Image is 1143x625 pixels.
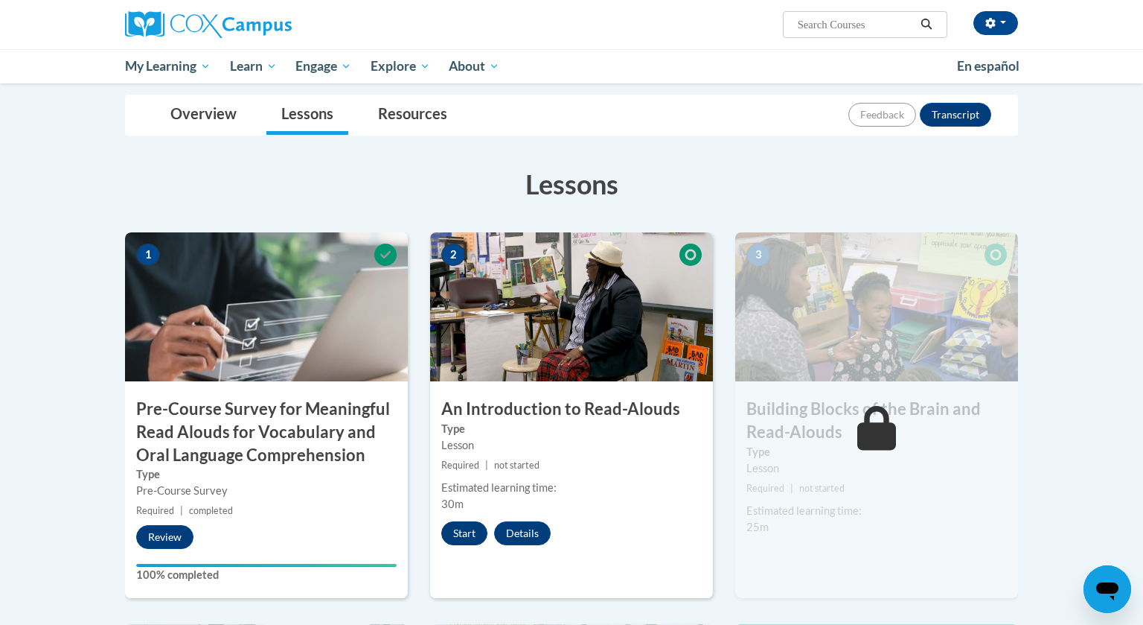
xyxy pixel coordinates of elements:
[371,57,430,75] span: Explore
[103,49,1040,83] div: Main menu
[746,244,770,266] span: 3
[494,460,540,471] span: not started
[136,466,397,483] label: Type
[136,244,160,266] span: 1
[441,460,479,471] span: Required
[799,483,845,494] span: not started
[746,460,1007,477] div: Lesson
[180,505,183,516] span: |
[441,421,702,437] label: Type
[156,95,252,135] a: Overview
[440,49,510,83] a: About
[441,480,702,496] div: Estimated learning time:
[136,564,397,567] div: Your progress
[735,232,1018,381] img: Course Image
[746,483,784,494] span: Required
[125,11,292,38] img: Cox Campus
[796,16,915,34] input: Search Courses
[125,11,408,38] a: Cox Campus
[220,49,286,83] a: Learn
[957,58,1019,74] span: En español
[973,11,1018,35] button: Account Settings
[295,57,351,75] span: Engage
[746,521,769,533] span: 25m
[746,503,1007,519] div: Estimated learning time:
[441,498,464,510] span: 30m
[430,232,713,381] img: Course Image
[286,49,361,83] a: Engage
[746,444,1007,460] label: Type
[449,57,499,75] span: About
[441,244,465,266] span: 2
[848,103,916,127] button: Feedback
[189,505,233,516] span: completed
[136,525,193,549] button: Review
[920,103,991,127] button: Transcript
[125,165,1018,203] h3: Lessons
[125,57,211,75] span: My Learning
[441,437,702,454] div: Lesson
[266,95,348,135] a: Lessons
[136,567,397,583] label: 100% completed
[947,51,1029,82] a: En español
[125,232,408,381] img: Course Image
[915,16,938,34] button: Search
[494,521,551,545] button: Details
[790,483,793,494] span: |
[1083,565,1131,613] iframe: Button to launch messaging window
[230,57,277,75] span: Learn
[136,505,174,516] span: Required
[441,521,487,545] button: Start
[430,398,713,421] h3: An Introduction to Read-Alouds
[485,460,488,471] span: |
[115,49,220,83] a: My Learning
[361,49,440,83] a: Explore
[136,483,397,499] div: Pre-Course Survey
[735,398,1018,444] h3: Building Blocks of the Brain and Read-Alouds
[125,398,408,466] h3: Pre-Course Survey for Meaningful Read Alouds for Vocabulary and Oral Language Comprehension
[363,95,462,135] a: Resources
